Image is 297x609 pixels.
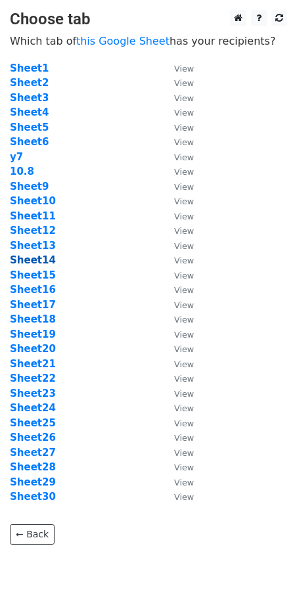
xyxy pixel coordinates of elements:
[10,343,56,355] strong: Sheet20
[10,447,56,459] a: Sheet27
[174,389,194,399] small: View
[174,196,194,206] small: View
[10,225,56,237] strong: Sheet12
[174,478,194,487] small: View
[174,433,194,443] small: View
[174,64,194,74] small: View
[174,108,194,118] small: View
[161,225,194,237] a: View
[174,123,194,133] small: View
[161,284,194,296] a: View
[174,152,194,162] small: View
[174,403,194,413] small: View
[10,358,56,370] a: Sheet21
[161,181,194,192] a: View
[76,35,170,47] a: this Google Sheet
[10,417,56,429] a: Sheet25
[10,195,56,207] a: Sheet10
[174,271,194,281] small: View
[161,106,194,118] a: View
[174,418,194,428] small: View
[174,462,194,472] small: View
[10,166,34,177] strong: 10.8
[10,254,56,266] a: Sheet14
[161,299,194,311] a: View
[174,315,194,325] small: View
[161,388,194,399] a: View
[161,240,194,252] a: View
[10,388,56,399] a: Sheet23
[161,62,194,74] a: View
[10,328,56,340] strong: Sheet19
[174,285,194,295] small: View
[10,491,56,503] a: Sheet30
[10,284,56,296] a: Sheet16
[161,372,194,384] a: View
[174,300,194,310] small: View
[161,461,194,473] a: View
[10,269,56,281] a: Sheet15
[161,328,194,340] a: View
[10,432,56,443] strong: Sheet26
[174,330,194,340] small: View
[161,166,194,177] a: View
[10,151,23,163] a: y7
[161,358,194,370] a: View
[10,299,56,311] a: Sheet17
[10,461,56,473] a: Sheet28
[10,10,287,29] h3: Choose tab
[161,417,194,429] a: View
[10,92,49,104] strong: Sheet3
[231,546,297,609] iframe: Chat Widget
[174,448,194,458] small: View
[10,210,56,222] a: Sheet11
[10,106,49,118] a: Sheet4
[174,212,194,221] small: View
[161,447,194,459] a: View
[174,492,194,502] small: View
[174,256,194,265] small: View
[10,524,55,545] a: ← Back
[174,93,194,103] small: View
[161,432,194,443] a: View
[161,195,194,207] a: View
[10,62,49,74] a: Sheet1
[10,136,49,148] a: Sheet6
[10,372,56,384] a: Sheet22
[10,313,56,325] a: Sheet18
[10,402,56,414] a: Sheet24
[10,476,56,488] a: Sheet29
[161,343,194,355] a: View
[161,210,194,222] a: View
[10,240,56,252] a: Sheet13
[161,313,194,325] a: View
[10,77,49,89] a: Sheet2
[10,122,49,133] a: Sheet5
[174,226,194,236] small: View
[10,181,49,192] a: Sheet9
[161,254,194,266] a: View
[161,491,194,503] a: View
[174,182,194,192] small: View
[161,476,194,488] a: View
